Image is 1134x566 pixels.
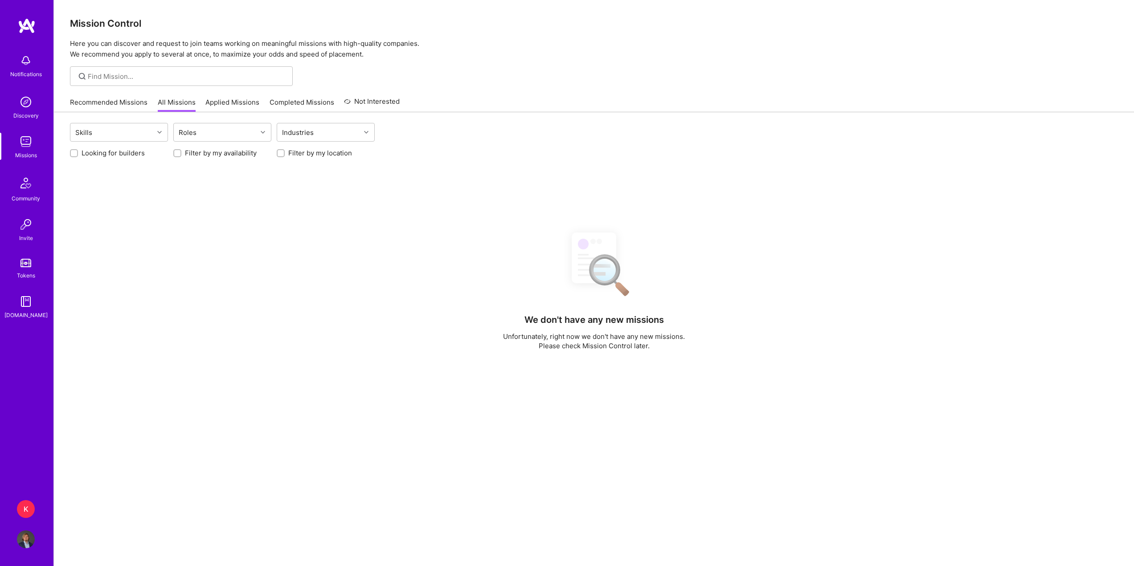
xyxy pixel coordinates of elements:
label: Filter by my location [288,148,352,158]
div: K [17,500,35,518]
img: guide book [17,293,35,310]
label: Looking for builders [82,148,145,158]
a: Completed Missions [270,98,334,112]
div: Tokens [17,271,35,280]
a: All Missions [158,98,196,112]
div: [DOMAIN_NAME] [4,310,48,320]
p: Please check Mission Control later. [503,341,685,350]
div: Invite [19,233,33,243]
i: icon SearchGrey [77,71,87,81]
label: Filter by my availability [185,148,257,158]
img: bell [17,52,35,69]
img: logo [18,18,36,34]
p: Here you can discover and request to join teams working on meaningful missions with high-quality ... [70,38,1118,60]
h3: Mission Control [70,18,1118,29]
a: Not Interested [344,96,400,112]
a: Recommended Missions [70,98,147,112]
div: Roles [176,126,199,139]
img: discovery [17,93,35,111]
img: Invite [17,216,35,233]
div: Community [12,194,40,203]
a: Applied Missions [205,98,259,112]
div: Skills [73,126,94,139]
img: teamwork [17,133,35,151]
i: icon Chevron [364,130,368,134]
div: Discovery [13,111,39,120]
img: No Results [556,224,632,302]
input: Find Mission... [88,72,286,81]
a: User Avatar [15,530,37,548]
img: tokens [20,259,31,267]
h4: We don't have any new missions [524,314,664,325]
i: icon Chevron [157,130,162,134]
i: icon Chevron [261,130,265,134]
img: User Avatar [17,530,35,548]
img: Community [15,172,37,194]
div: Industries [280,126,316,139]
div: Notifications [10,69,42,79]
p: Unfortunately, right now we don't have any new missions. [503,332,685,341]
a: K [15,500,37,518]
div: Missions [15,151,37,160]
